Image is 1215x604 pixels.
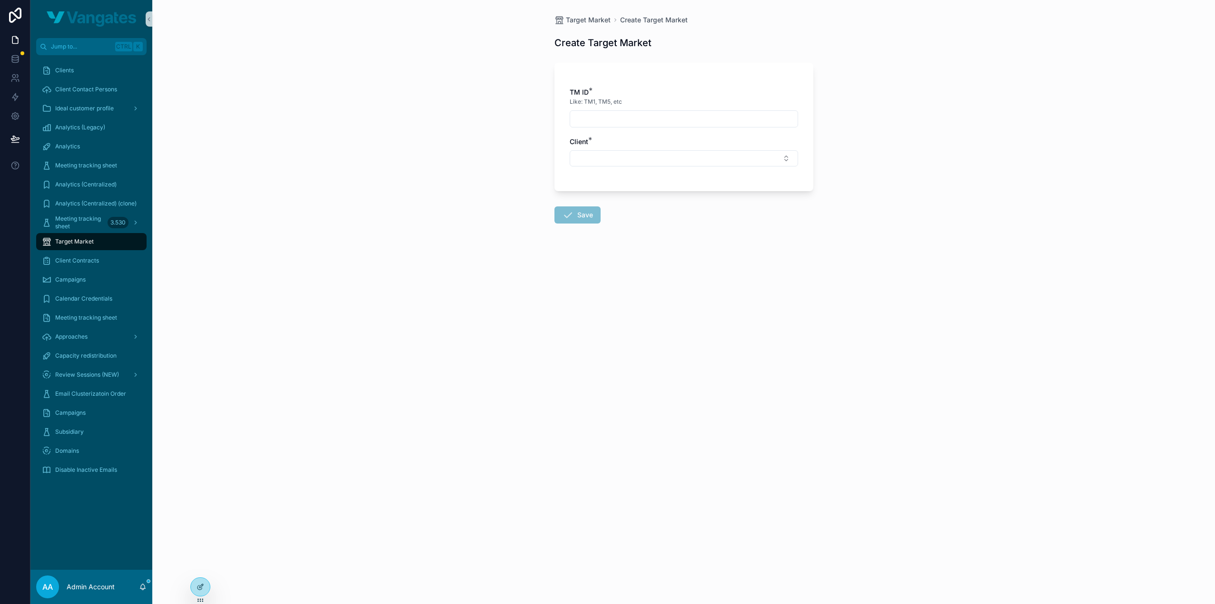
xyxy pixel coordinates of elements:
div: scrollable content [30,55,152,491]
span: Subsidiary [55,428,84,436]
span: Meeting tracking sheet [55,215,104,230]
span: Client Contracts [55,257,99,264]
a: Calendar Credentials [36,290,147,307]
a: Email Clusterizatoin Order [36,385,147,402]
a: Client Contact Persons [36,81,147,98]
span: Campaigns [55,409,86,417]
span: AA [42,581,53,593]
img: App logo [47,11,136,27]
a: Capacity redistribution [36,347,147,364]
a: Analytics (Legacy) [36,119,147,136]
span: Jump to... [51,43,111,50]
span: Client [570,137,588,146]
a: Campaigns [36,271,147,288]
a: Domains [36,442,147,459]
span: Analytics (Legacy) [55,124,105,131]
a: Meeting tracking sheet [36,309,147,326]
div: 3.530 [108,217,128,228]
a: Create Target Market [620,15,688,25]
a: Client Contracts [36,252,147,269]
a: Analytics (Centralized) (clone) [36,195,147,212]
a: Subsidiary [36,423,147,440]
a: Approaches [36,328,147,345]
a: Clients [36,62,147,79]
span: TM ID [570,88,589,96]
span: Disable Inactive Emails [55,466,117,474]
button: Select Button [570,150,798,166]
span: Domains [55,447,79,455]
button: Jump to...CtrlK [36,38,147,55]
span: Campaigns [55,276,86,283]
h1: Create Target Market [554,36,652,49]
span: Meeting tracking sheet [55,314,117,321]
a: Target Market [36,233,147,250]
span: Analytics [55,143,80,150]
span: K [134,43,142,50]
p: Admin Account [67,582,115,592]
span: Like: TM1, TM5, etc [570,98,622,106]
span: Email Clusterizatoin Order [55,390,126,398]
a: Campaigns [36,404,147,421]
a: Analytics [36,138,147,155]
span: Review Sessions (NEW) [55,371,119,379]
span: Client Contact Persons [55,86,117,93]
a: Disable Inactive Emails [36,461,147,478]
a: Meeting tracking sheet3.530 [36,214,147,231]
span: Calendar Credentials [55,295,112,302]
a: Analytics (Centralized) [36,176,147,193]
a: Meeting tracking sheet [36,157,147,174]
span: Target Market [566,15,611,25]
span: Target Market [55,238,94,245]
span: Ideal customer profile [55,105,114,112]
span: Approaches [55,333,88,341]
span: Meeting tracking sheet [55,162,117,169]
span: Analytics (Centralized) (clone) [55,200,137,207]
a: Review Sessions (NEW) [36,366,147,383]
a: Target Market [554,15,611,25]
span: Analytics (Centralized) [55,181,117,188]
a: Ideal customer profile [36,100,147,117]
span: Capacity redistribution [55,352,117,360]
span: Clients [55,67,74,74]
span: Ctrl [115,42,132,51]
